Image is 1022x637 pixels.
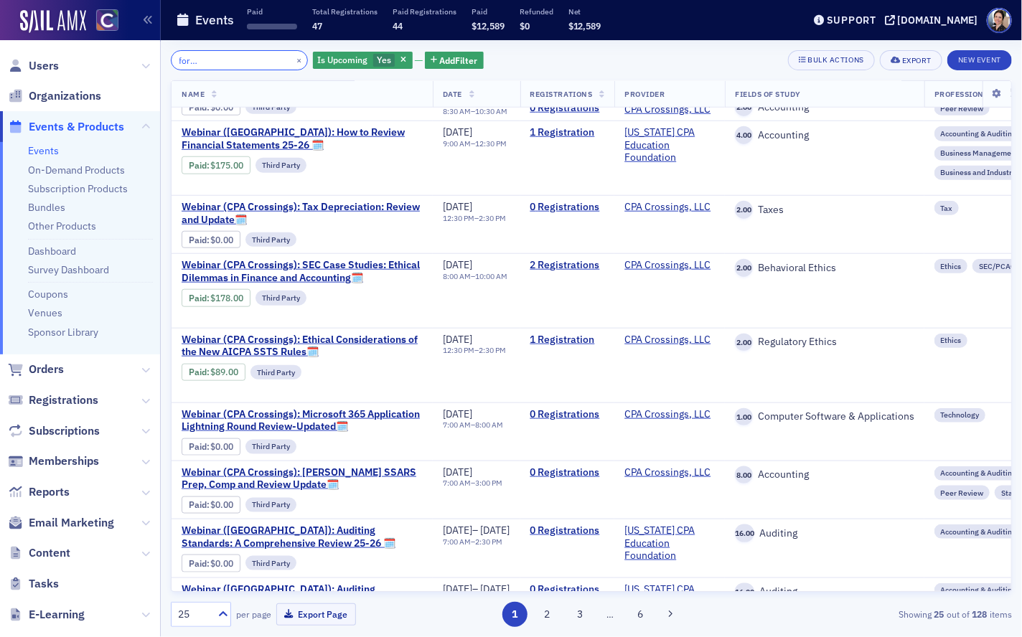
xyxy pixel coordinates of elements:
time: 2:30 PM [475,537,502,547]
time: 7:00 AM [443,478,471,488]
div: Paid: 0 - $0 [182,555,240,572]
a: Webinar (CPA Crossings): SEC Case Studies: Ethical Dilemmas in Finance and Accounting🗓️ [182,259,423,284]
span: California CPA Education Foundation [624,583,715,621]
button: × [293,53,306,66]
p: Paid Registrations [393,6,456,16]
strong: 25 [932,608,947,621]
span: Webinar (CA): Auditing Standards: A Comprehensive Review 25-26 🗓 [182,583,423,608]
span: $89.00 [211,367,239,377]
div: – [443,106,507,115]
span: Email Marketing [29,515,114,531]
span: [DATE] [443,466,472,478]
span: Webinar (CPA Crossings): Tax Depreciation: Review and Update🗓️ [182,201,423,226]
span: [DATE] [481,582,510,595]
span: [DATE] [481,524,510,537]
time: 10:00 AM [475,271,507,281]
span: Regulatory Ethics [753,336,837,349]
a: Paid [189,499,207,510]
span: Events & Products [29,119,124,135]
time: 7:00 AM [443,537,471,547]
div: Third Party [245,556,296,570]
span: Webinar (CA): How to Review Financial Statements 25-26 🗓 [182,126,423,151]
div: – [443,214,506,223]
time: 3:00 PM [475,478,502,488]
span: Accounting [753,129,809,142]
span: : [189,499,211,510]
a: 2 Registrations [530,259,605,272]
a: 0 Registrations [530,583,605,596]
span: Is Upcoming [318,54,368,65]
span: Subscriptions [29,423,100,439]
a: Webinar ([GEOGRAPHIC_DATA]): Auditing Standards: A Comprehensive Review 25-26 🗓 [182,583,423,608]
span: Provider [624,89,665,99]
span: : [189,235,211,245]
div: Third Party [255,158,306,172]
a: E-Learning [8,607,85,623]
a: Webinar (CPA Crossings): Microsoft 365 Application Lightning Round Review-Updated🗓️ [182,408,423,433]
span: Date [443,89,462,99]
div: – [443,420,503,430]
span: Computer Software & Applications [753,410,914,423]
span: Profile [987,8,1012,33]
a: CPA Crossings, LLC [624,103,711,116]
div: Paid: 0 - $0 [182,438,240,456]
div: Third Party [245,232,296,247]
span: 47 [312,20,322,32]
a: Content [8,545,70,561]
div: Paid: 1 - $17500 [182,156,250,174]
span: 1.00 [735,408,753,426]
span: Tasks [29,576,59,592]
button: Export Page [276,603,356,626]
div: Paid: 0 - $0 [182,496,240,514]
span: California CPA Education Foundation [624,524,715,562]
span: $0.00 [211,558,234,569]
img: SailAMX [20,10,86,33]
a: Organizations [8,88,101,104]
a: Registrations [8,392,98,408]
div: Technology [934,408,986,423]
a: Events [28,144,59,157]
div: Third Party [245,498,296,512]
button: New Event [947,50,1012,70]
div: Third Party [250,365,301,379]
a: Coupons [28,288,68,301]
div: Ethics [934,334,968,348]
span: Registrations [29,392,98,408]
div: Export [902,57,932,65]
a: Webinar (CPA Crossings): Ethical Considerations of the New AICPA SSTS Rules🗓️ [182,334,423,359]
a: 0 Registrations [530,201,605,214]
span: Behavioral Ethics [753,262,836,275]
div: – [443,524,510,537]
a: 0 Registrations [530,524,605,537]
time: 7:00 AM [443,420,471,430]
button: 2 [535,602,560,627]
p: Refunded [520,6,553,16]
span: [DATE] [443,200,472,213]
span: … [600,608,620,621]
time: 8:00 AM [475,420,503,430]
button: 1 [502,602,528,627]
span: 4.00 [735,126,753,144]
a: Other Products [28,220,96,232]
a: Dashboard [28,245,76,258]
a: Tasks [8,576,59,592]
time: 12:30 PM [443,345,474,355]
button: Export [880,50,942,70]
span: Auditing [754,585,797,598]
p: Paid [472,6,505,16]
time: 2:30 PM [479,345,506,355]
span: CPA Crossings, LLC [624,103,715,116]
a: Paid [189,293,207,303]
a: View Homepage [86,9,118,34]
a: 1 Registration [530,334,605,346]
div: Peer Review [934,101,990,115]
div: [DOMAIN_NAME] [898,14,978,27]
span: 16.00 [735,583,754,601]
span: Content [29,545,70,561]
a: 0 Registrations [530,408,605,421]
a: CPA Crossings, LLC [624,334,711,346]
time: 12:30 PM [475,138,507,148]
span: Users [29,58,59,74]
